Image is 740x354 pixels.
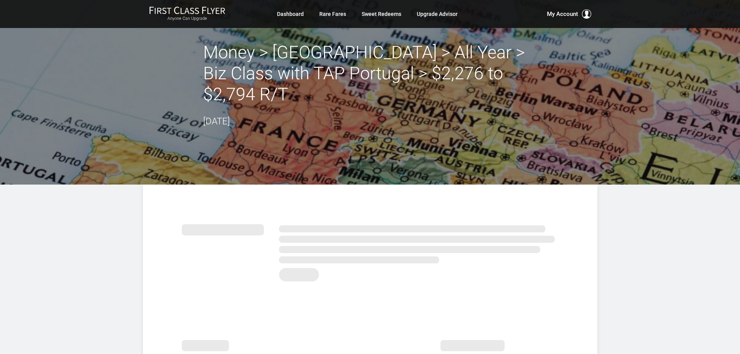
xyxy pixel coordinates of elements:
[203,42,537,105] h2: Money > [GEOGRAPHIC_DATA] > All Year > Biz Class with TAP Portugal > $2,276 to $2,794 R/T
[277,7,304,21] a: Dashboard
[203,116,230,127] time: [DATE]
[547,9,591,19] button: My Account
[149,6,225,14] img: First Class Flyer
[149,6,225,22] a: First Class FlyerAnyone Can Upgrade
[182,216,559,286] img: summary.svg
[547,9,578,19] span: My Account
[149,16,225,21] small: Anyone Can Upgrade
[362,7,401,21] a: Sweet Redeems
[319,7,346,21] a: Rare Fares
[417,7,458,21] a: Upgrade Advisor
